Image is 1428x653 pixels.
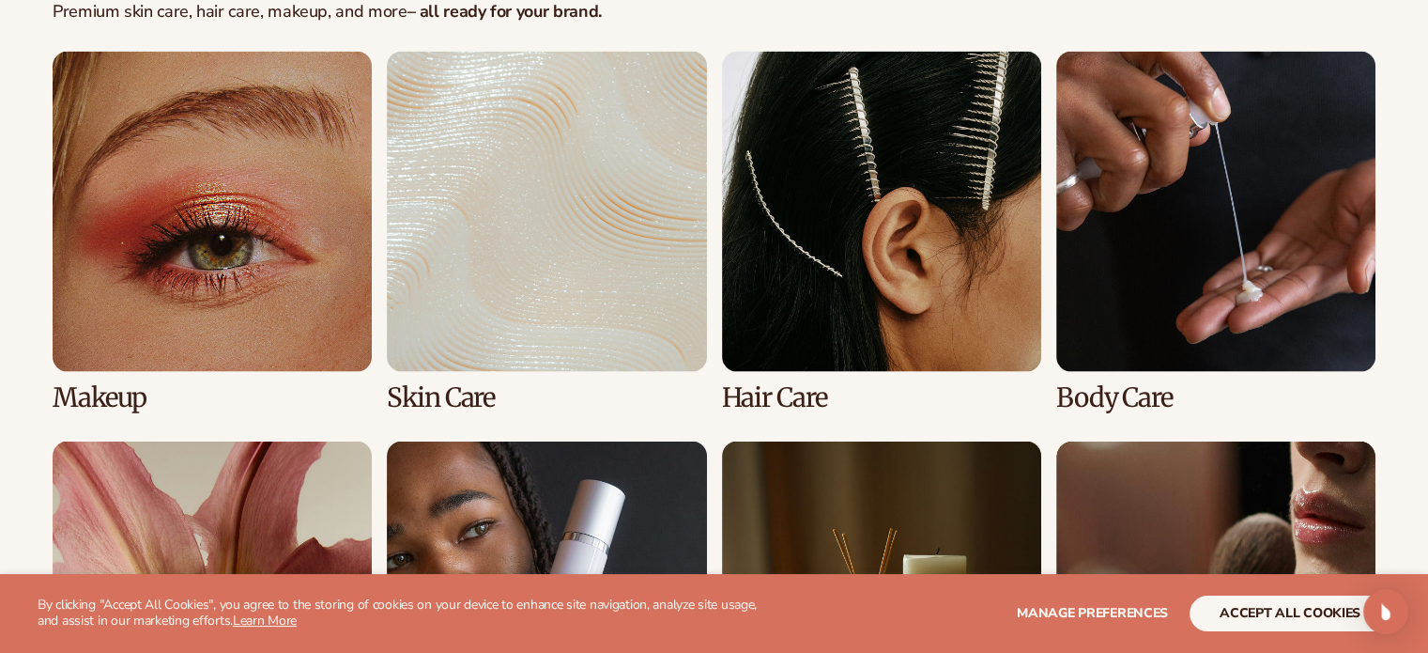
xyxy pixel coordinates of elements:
[53,383,372,412] h3: Makeup
[722,383,1041,412] h3: Hair Care
[387,383,706,412] h3: Skin Care
[1190,596,1390,631] button: accept all cookies
[1056,383,1375,412] h3: Body Care
[1363,589,1408,634] div: Open Intercom Messenger
[53,52,372,412] div: 1 / 8
[233,612,297,630] a: Learn More
[1017,596,1168,631] button: Manage preferences
[53,2,793,23] p: Premium skin care, hair care, makeup, and more
[1056,52,1375,412] div: 4 / 8
[387,52,706,412] div: 2 / 8
[1017,604,1168,622] span: Manage preferences
[722,52,1041,412] div: 3 / 8
[38,598,778,630] p: By clicking "Accept All Cookies", you agree to the storing of cookies on your device to enhance s...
